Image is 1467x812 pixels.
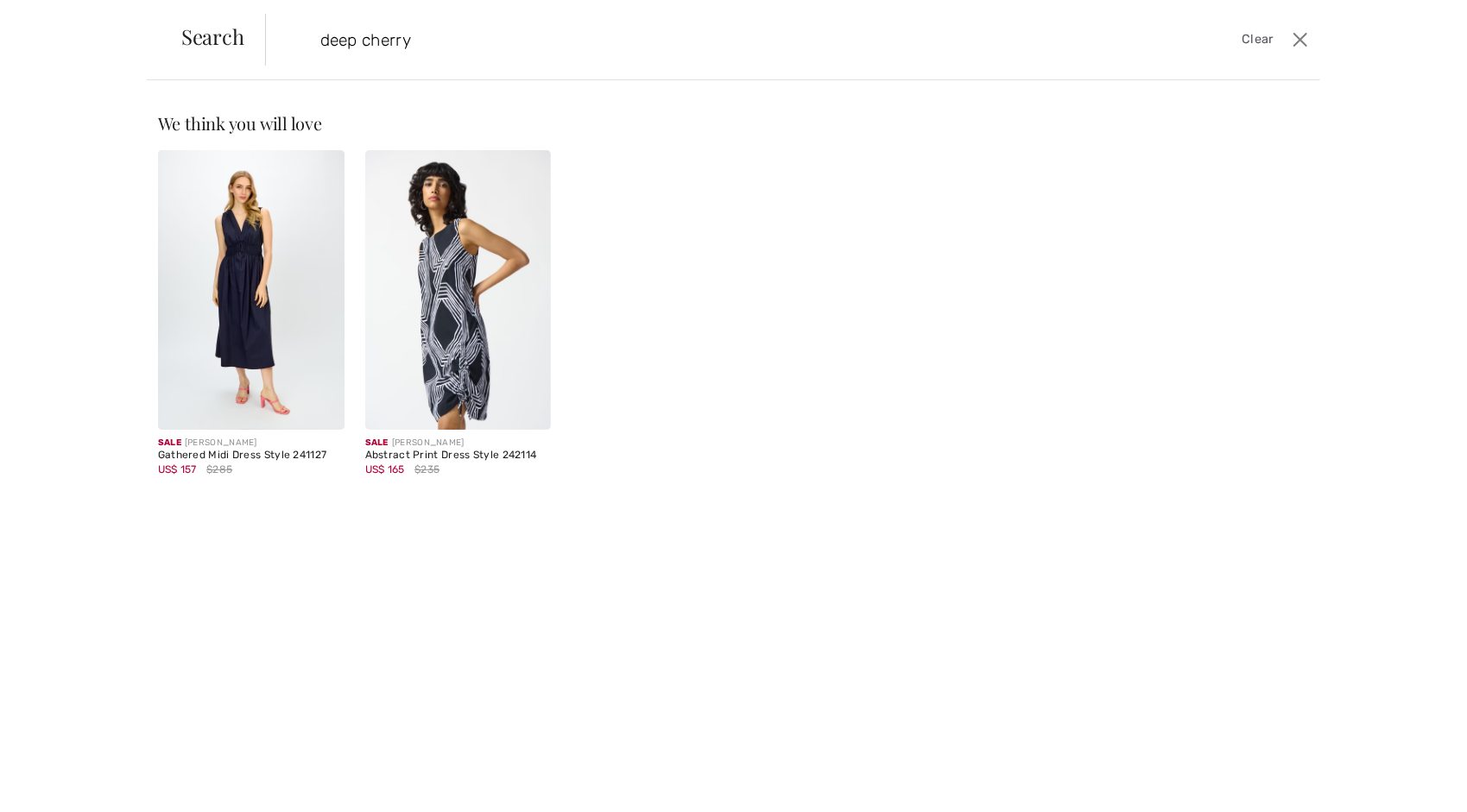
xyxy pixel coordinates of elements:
[365,437,389,448] span: Sale
[206,462,232,477] span: $285
[158,437,181,448] span: Sale
[365,463,405,475] span: US$ 165
[158,150,345,430] img: Gathered Midi Dress Style 241127. Midnight Blue
[158,111,322,135] span: We think you will love
[158,437,345,450] div: [PERSON_NAME]
[365,150,552,430] a: Abstract Print Dress Style 242114. Black/Vanilla
[1242,30,1274,49] span: Clear
[158,450,345,462] div: Gathered Midi Dress Style 241127
[181,26,244,47] span: Search
[365,437,552,450] div: [PERSON_NAME]
[1287,26,1313,54] button: Close
[39,12,74,28] span: Help
[158,463,197,475] span: US$ 157
[414,462,439,477] span: $235
[307,14,1042,66] input: TYPE TO SEARCH
[365,450,552,462] div: Abstract Print Dress Style 242114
